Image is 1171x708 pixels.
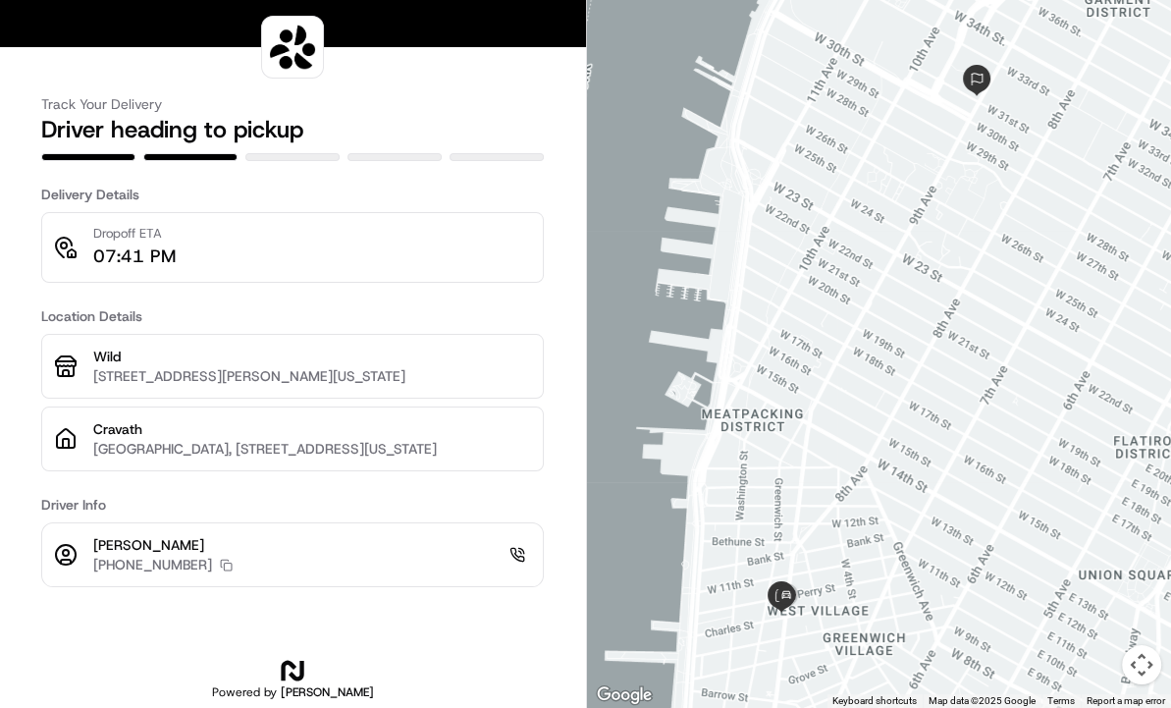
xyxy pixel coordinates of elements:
h3: Location Details [41,306,544,326]
a: Terms (opens in new tab) [1047,695,1075,706]
button: Map camera controls [1122,645,1161,684]
a: Report a map error [1087,695,1165,706]
p: [PERSON_NAME] [93,535,233,555]
h3: Track Your Delivery [41,94,544,114]
h2: Driver heading to pickup [41,114,544,145]
p: Wild [93,347,531,366]
p: [GEOGRAPHIC_DATA], [STREET_ADDRESS][US_STATE] [93,439,531,459]
h3: Delivery Details [41,185,544,204]
p: Dropoff ETA [93,225,176,243]
img: Google [592,682,657,708]
h2: Powered by [212,684,374,700]
span: [PERSON_NAME] [281,684,374,700]
h3: Driver Info [41,495,544,515]
p: [PHONE_NUMBER] [93,555,212,574]
p: [STREET_ADDRESS][PERSON_NAME][US_STATE] [93,366,531,386]
p: 07:41 PM [93,243,176,270]
p: Cravath [93,419,531,439]
a: Open this area in Google Maps (opens a new window) [592,682,657,708]
img: logo-public_tracking_screen-Sharebite-1703187580717.png [266,21,319,74]
button: Keyboard shortcuts [832,694,917,708]
span: Map data ©2025 Google [929,695,1036,706]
